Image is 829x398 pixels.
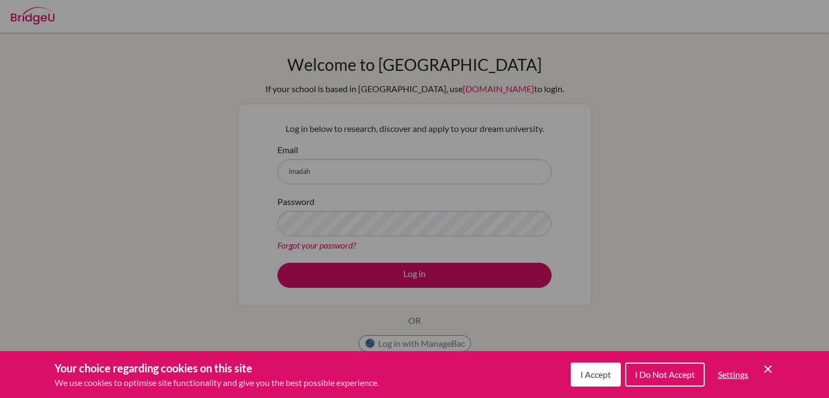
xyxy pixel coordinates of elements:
[709,364,757,385] button: Settings
[625,363,705,387] button: I Do Not Accept
[761,363,774,376] button: Save and close
[55,360,379,376] h3: Your choice regarding cookies on this site
[718,369,748,379] span: Settings
[55,376,379,389] p: We use cookies to optimise site functionality and give you the best possible experience.
[580,369,611,379] span: I Accept
[635,369,695,379] span: I Do Not Accept
[571,363,621,387] button: I Accept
